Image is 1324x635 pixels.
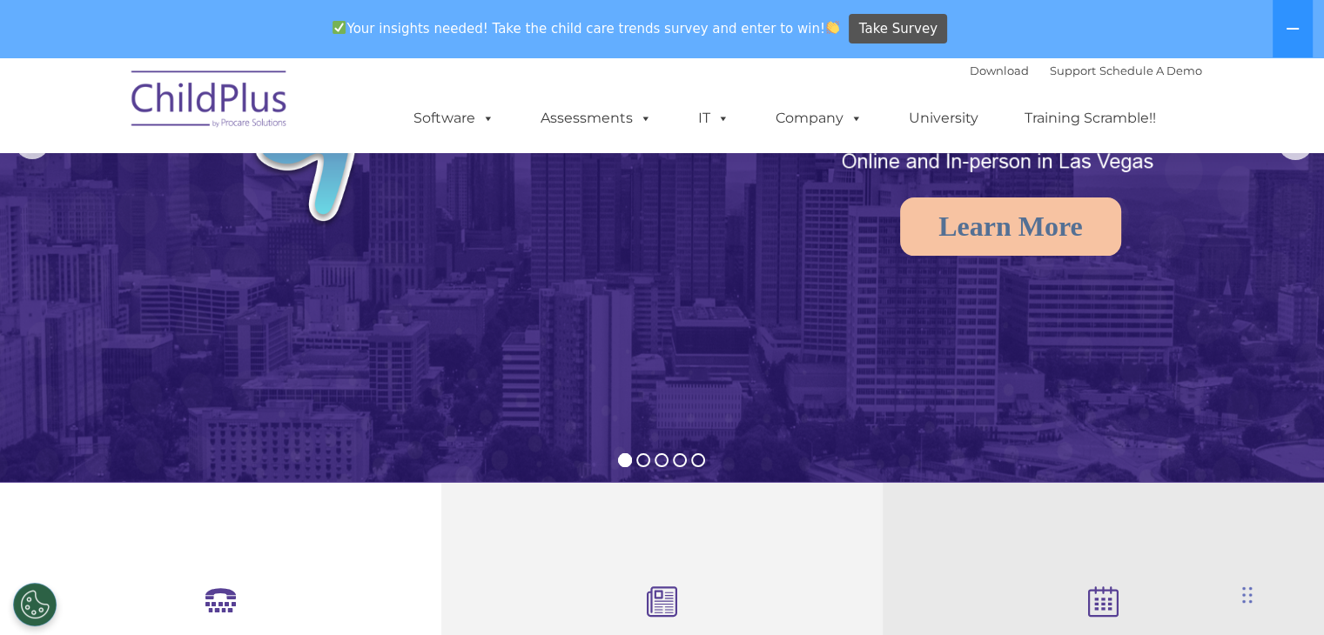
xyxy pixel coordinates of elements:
[1007,101,1173,136] a: Training Scramble!!
[242,115,295,128] span: Last name
[970,63,1029,77] a: Download
[1050,63,1096,77] a: Support
[900,197,1121,256] a: Learn More
[1099,63,1202,77] a: Schedule A Demo
[681,101,747,136] a: IT
[1242,569,1253,621] div: Drag
[242,186,316,199] span: Phone number
[758,101,880,136] a: Company
[849,14,947,44] a: Take Survey
[970,63,1202,77] font: |
[13,583,57,626] button: Cookies Settings
[326,11,847,45] span: Your insights needed! Take the child care trends survey and enter to win!
[859,14,938,44] span: Take Survey
[826,21,839,34] img: 👏
[123,58,297,145] img: ChildPlus by Procare Solutions
[523,101,669,136] a: Assessments
[1040,447,1324,635] iframe: Chat Widget
[333,21,346,34] img: ✅
[891,101,996,136] a: University
[396,101,512,136] a: Software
